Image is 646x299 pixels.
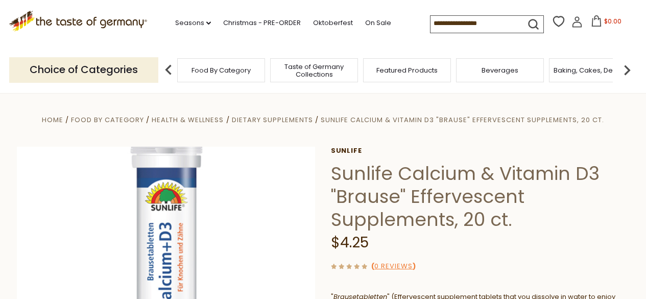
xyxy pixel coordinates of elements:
a: Baking, Cakes, Desserts [554,66,633,74]
button: $0.00 [585,15,628,31]
a: Beverages [482,66,518,74]
a: On Sale [365,17,391,29]
img: next arrow [617,60,637,80]
a: Seasons [175,17,211,29]
span: $0.00 [604,17,621,26]
h1: Sunlife Calcium & Vitamin D3 "Brause" Effervescent Supplements, 20 ct. [331,162,630,231]
a: Dietary Supplements [232,115,313,125]
a: Food By Category [192,66,251,74]
a: Health & Wellness [152,115,224,125]
img: previous arrow [158,60,179,80]
a: Taste of Germany Collections [273,63,355,78]
a: Featured Products [376,66,438,74]
a: Food By Category [71,115,144,125]
span: ( ) [371,261,416,271]
a: Home [42,115,63,125]
a: Sunlife Calcium & Vitamin D3 "Brause" Effervescent Supplements, 20 ct. [321,115,604,125]
a: Oktoberfest [313,17,353,29]
p: Choice of Categories [9,57,158,82]
span: $4.25 [331,233,369,252]
a: Sunlife [331,147,630,155]
a: Christmas - PRE-ORDER [223,17,301,29]
a: 0 Reviews [374,261,413,272]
